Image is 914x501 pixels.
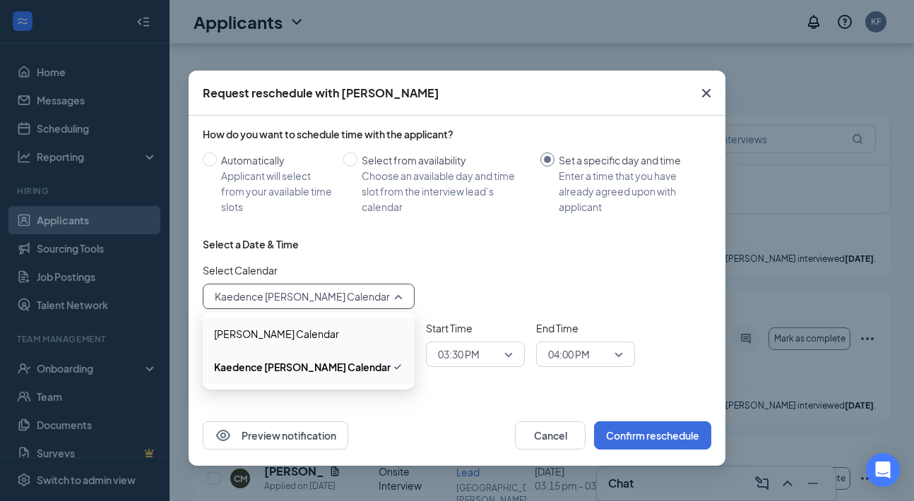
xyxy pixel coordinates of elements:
[214,326,339,342] span: [PERSON_NAME] Calendar
[536,320,635,336] span: End Time
[221,168,332,215] div: Applicant will select from your available time slots
[362,168,529,215] div: Choose an available day and time slot from the interview lead’s calendar
[426,320,525,336] span: Start Time
[215,286,390,307] span: Kaedence [PERSON_NAME] Calendar
[203,237,299,251] div: Select a Date & Time
[559,152,700,168] div: Set a specific day and time
[203,421,348,449] button: EyePreview notification
[515,421,586,449] button: Cancel
[203,85,439,101] div: Request reschedule with [PERSON_NAME]
[392,358,403,375] svg: Checkmark
[203,262,415,278] span: Select Calendar
[548,344,590,365] span: 04:00 PM
[687,71,725,116] button: Close
[866,453,900,487] div: Open Intercom Messenger
[221,152,332,168] div: Automatically
[214,359,391,375] span: Kaedence [PERSON_NAME] Calendar
[559,168,700,215] div: Enter a time that you have already agreed upon with applicant
[438,344,480,365] span: 03:30 PM
[215,427,232,444] svg: Eye
[698,85,715,102] svg: Cross
[203,127,711,141] div: How do you want to schedule time with the applicant?
[362,152,529,168] div: Select from availability
[594,421,711,449] button: Confirm reschedule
